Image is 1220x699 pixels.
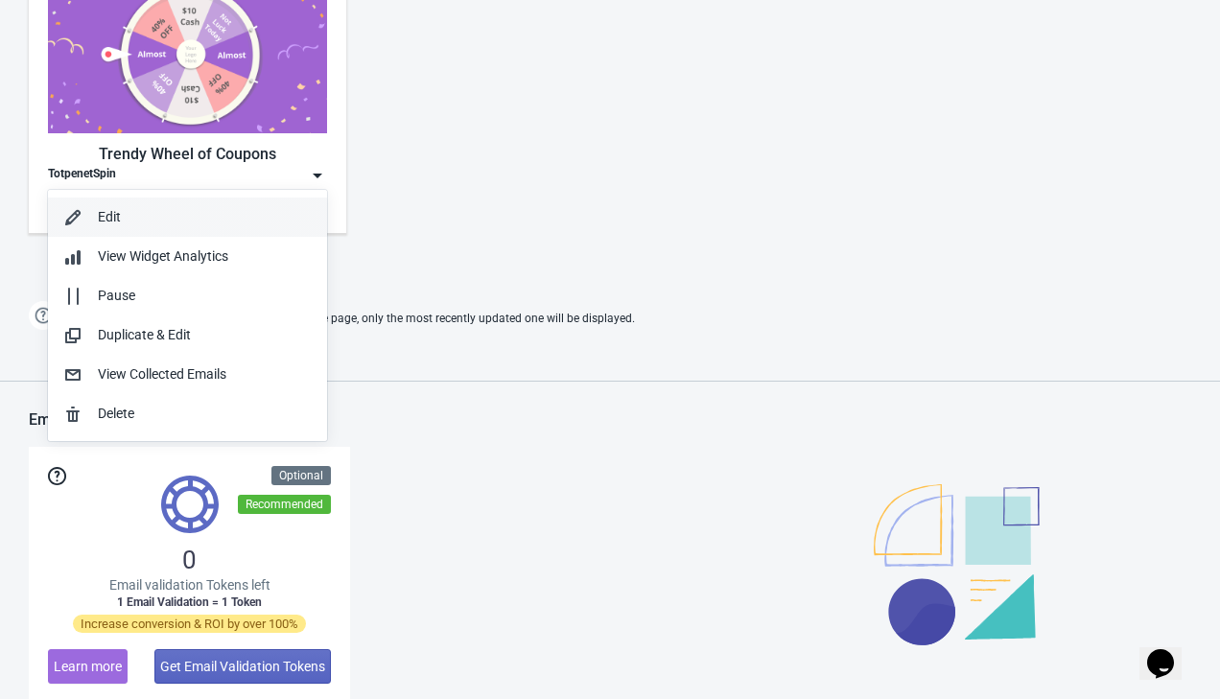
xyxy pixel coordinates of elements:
[874,484,1040,645] img: illustration.svg
[48,394,327,433] button: Delete
[98,286,312,306] div: Pause
[73,615,306,633] span: Increase conversion & ROI by over 100%
[161,476,219,533] img: tokens.svg
[48,649,128,684] button: Learn more
[238,495,331,514] div: Recommended
[98,325,312,345] div: Duplicate & Edit
[48,237,327,276] button: View Widget Analytics
[48,143,327,166] div: Trendy Wheel of Coupons
[160,659,325,674] span: Get Email Validation Tokens
[109,575,270,594] span: Email validation Tokens left
[1139,622,1201,680] iframe: chat widget
[29,301,58,330] img: help.png
[182,545,197,575] span: 0
[48,315,327,355] button: Duplicate & Edit
[48,198,327,237] button: Edit
[48,276,327,315] button: Pause
[98,248,228,264] span: View Widget Analytics
[48,355,327,394] button: View Collected Emails
[98,207,312,227] div: Edit
[117,594,262,610] span: 1 Email Validation = 1 Token
[98,404,312,424] div: Delete
[308,166,327,185] img: dropdown.png
[54,659,122,674] span: Learn more
[98,364,312,384] div: View Collected Emails
[48,166,116,185] div: TotpenetSpin
[154,649,331,684] button: Get Email Validation Tokens
[67,303,635,335] span: If two Widgets are enabled and targeting the same page, only the most recently updated one will b...
[271,466,331,485] div: Optional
